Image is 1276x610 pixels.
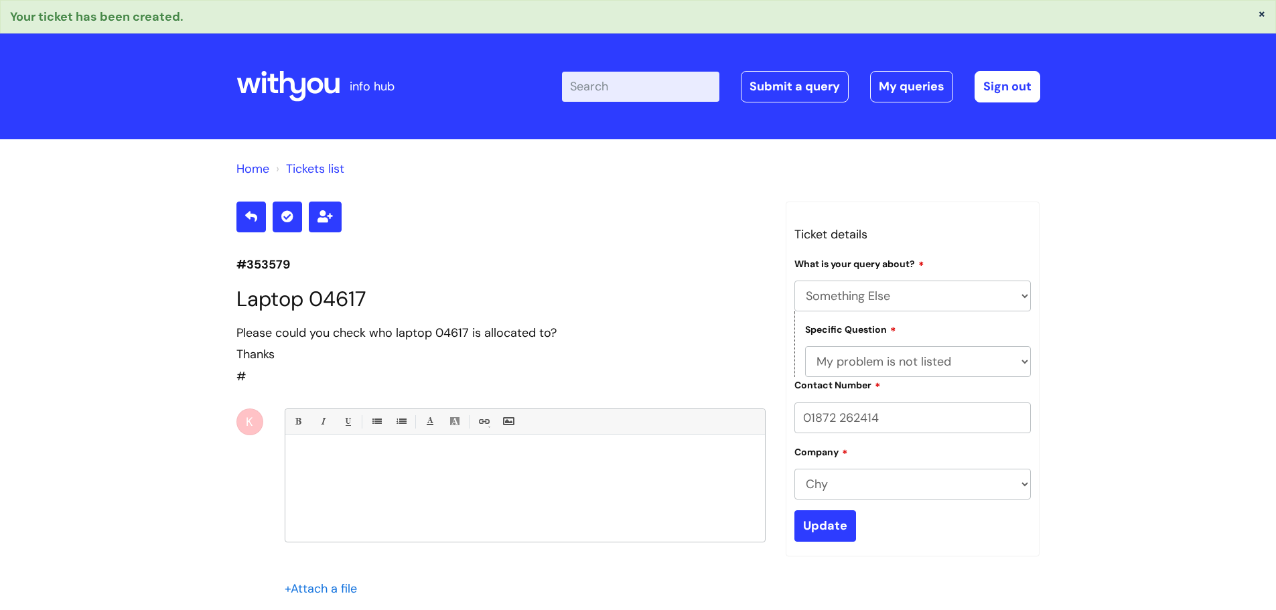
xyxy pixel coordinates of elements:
[286,161,344,177] a: Tickets list
[446,413,463,430] a: Back Color
[236,408,263,435] div: K
[314,413,331,430] a: Italic (Ctrl-I)
[794,224,1032,245] h3: Ticket details
[794,510,856,541] input: Update
[236,322,766,344] div: Please could you check who laptop 04617 is allocated to?
[794,445,848,458] label: Company
[1258,7,1266,19] button: ×
[236,322,766,387] div: #
[350,76,395,97] p: info hub
[273,158,344,179] li: Tickets list
[741,71,849,102] a: Submit a query
[285,578,365,599] div: Attach a file
[421,413,438,430] a: Font Color
[236,344,766,365] div: Thanks
[368,413,384,430] a: • Unordered List (Ctrl-Shift-7)
[475,413,492,430] a: Link
[975,71,1040,102] a: Sign out
[562,72,719,101] input: Search
[794,378,881,391] label: Contact Number
[236,287,766,311] h1: Laptop 04617
[500,413,516,430] a: Insert Image...
[794,256,924,270] label: What is your query about?
[393,413,409,430] a: 1. Ordered List (Ctrl-Shift-8)
[289,413,306,430] a: Bold (Ctrl-B)
[236,161,269,177] a: Home
[562,71,1040,102] div: | -
[870,71,953,102] a: My queries
[339,413,356,430] a: Underline(Ctrl-U)
[236,158,269,179] li: Solution home
[236,254,766,275] p: #353579
[805,322,896,335] label: Specific Question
